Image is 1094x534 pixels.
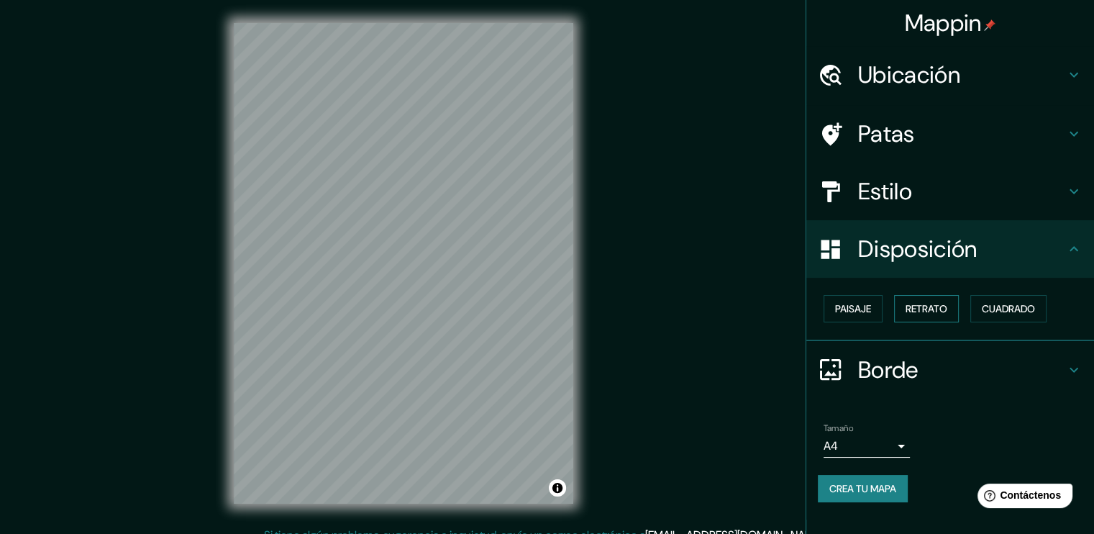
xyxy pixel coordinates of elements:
[858,60,960,90] font: Ubicación
[970,295,1047,322] button: Cuadrado
[906,302,947,315] font: Retrato
[824,422,853,434] font: Tamaño
[806,341,1094,399] div: Borde
[835,302,871,315] font: Paisaje
[806,105,1094,163] div: Patas
[234,23,573,504] canvas: Mapa
[858,176,912,207] font: Estilo
[858,234,977,264] font: Disposición
[824,295,883,322] button: Paisaje
[982,302,1035,315] font: Cuadrado
[818,475,908,502] button: Crea tu mapa
[858,355,918,385] font: Borde
[549,479,566,497] button: Activar o desactivar atribución
[905,8,982,38] font: Mappin
[829,482,896,495] font: Crea tu mapa
[984,19,995,31] img: pin-icon.png
[894,295,959,322] button: Retrato
[806,220,1094,278] div: Disposición
[966,478,1078,518] iframe: Lanzador de widgets de ayuda
[806,163,1094,220] div: Estilo
[824,435,910,458] div: A4
[858,119,915,149] font: Patas
[824,438,838,453] font: A4
[806,46,1094,104] div: Ubicación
